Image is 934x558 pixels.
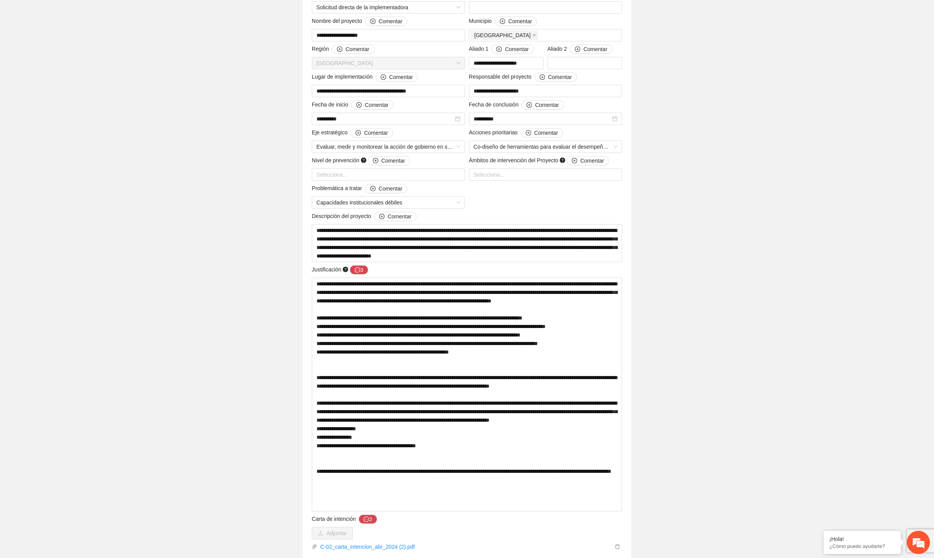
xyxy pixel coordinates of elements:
button: uploadAdjuntar [312,527,353,539]
span: plus-circle [373,158,378,164]
span: Comentar [388,212,411,221]
span: Eje estratégico [312,128,393,137]
span: Co-diseño de herramientas para evaluar el desempeño de la autoridad orientada a resultados [474,141,618,153]
button: Responsable del proyecto [535,72,577,82]
span: Justificación [312,265,368,275]
span: Problemática a tratar [312,184,407,193]
span: question-circle [343,267,348,272]
span: Solicitud directa de la implementadora [316,2,460,13]
span: Comentar [580,156,604,165]
span: Comentar [364,129,388,137]
span: Chihuahua [471,31,538,40]
span: Comentar [508,17,532,26]
div: ¡Hola! [830,536,895,542]
span: Comentar [346,45,369,53]
span: Capacidades institucionales débiles [316,197,460,208]
span: Descripción del proyecto [312,212,417,221]
span: Comentar [505,45,529,53]
span: Carta de intención [312,515,377,524]
div: Chatee con nosotros ahora [40,39,130,50]
span: plus-circle [527,102,532,108]
span: Comentar [534,129,558,137]
span: Lugar de implementación [312,72,418,82]
button: delete [613,543,622,551]
span: Comentar [381,156,405,165]
button: Fecha de inicio [351,100,393,110]
span: plus-circle [572,158,577,164]
button: Aliado 1 [491,45,534,54]
span: Comentar [583,45,607,53]
button: Fecha de conclusión [522,100,564,110]
span: plus-circle [356,130,361,136]
button: Carta de intención [359,515,377,524]
span: Estamos en línea. [45,103,107,182]
button: Municipio [495,17,537,26]
span: Acciones prioritarias [469,128,563,137]
button: Nivel de prevención question-circle [368,156,410,165]
span: question-circle [361,158,366,163]
span: plus-circle [337,46,342,53]
button: Región [332,45,374,54]
span: plus-circle [496,46,502,53]
span: Ámbitos de intervención del Proyecto [469,156,609,165]
button: Aliado 2 [570,45,612,54]
span: Comentar [379,17,402,26]
div: Minimizar ventana de chat en vivo [127,4,145,22]
button: Lugar de implementación [376,72,418,82]
span: close [532,33,536,37]
a: C-02_carta_intencion_abr_2024 (2).pdf [317,543,613,551]
button: Descripción del proyecto [374,212,416,221]
span: plus-circle [575,46,580,53]
span: Fecha de conclusión [469,100,564,110]
span: Chihuahua [316,57,460,69]
span: Comentar [379,184,402,193]
span: plus-circle [500,19,505,25]
span: plus-circle [540,74,545,81]
span: Nivel de prevención [312,156,410,165]
span: Aliado 1 [469,45,534,54]
span: paper-clip [312,544,317,549]
button: Eje estratégico [351,128,393,137]
span: Comentar [535,101,559,109]
span: plus-circle [370,186,376,192]
span: Municipio [469,17,537,26]
span: uploadAdjuntar [312,530,353,536]
span: message [355,267,360,273]
span: Aliado 2 [547,45,612,54]
span: Comentar [548,73,572,81]
span: Región [312,45,375,54]
span: Responsable del proyecto [469,72,577,82]
span: [GEOGRAPHIC_DATA] [474,31,531,39]
span: Evaluar, medir y monitorear la acción de gobierno en seguridad y justicia [316,141,460,153]
span: Comentar [365,101,388,109]
button: Ámbitos de intervención del Proyecto question-circle [567,156,609,165]
button: Acciones prioritarias [521,128,563,137]
span: Nombre del proyecto [312,17,407,26]
span: Fecha de inicio [312,100,393,110]
span: plus-circle [356,102,362,108]
span: Comentar [389,73,413,81]
span: message [364,517,369,523]
span: plus-circle [379,214,385,220]
span: plus-circle [526,130,531,136]
span: question-circle [560,158,565,163]
p: ¿Cómo puedo ayudarte? [830,543,895,549]
button: Justificación question-circle [350,265,368,275]
span: plus-circle [381,74,386,81]
button: Nombre del proyecto [365,17,407,26]
textarea: Escriba su mensaje y pulse “Intro” [4,211,147,239]
span: plus-circle [370,19,376,25]
span: delete [613,544,622,549]
button: Problemática a tratar [365,184,407,193]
